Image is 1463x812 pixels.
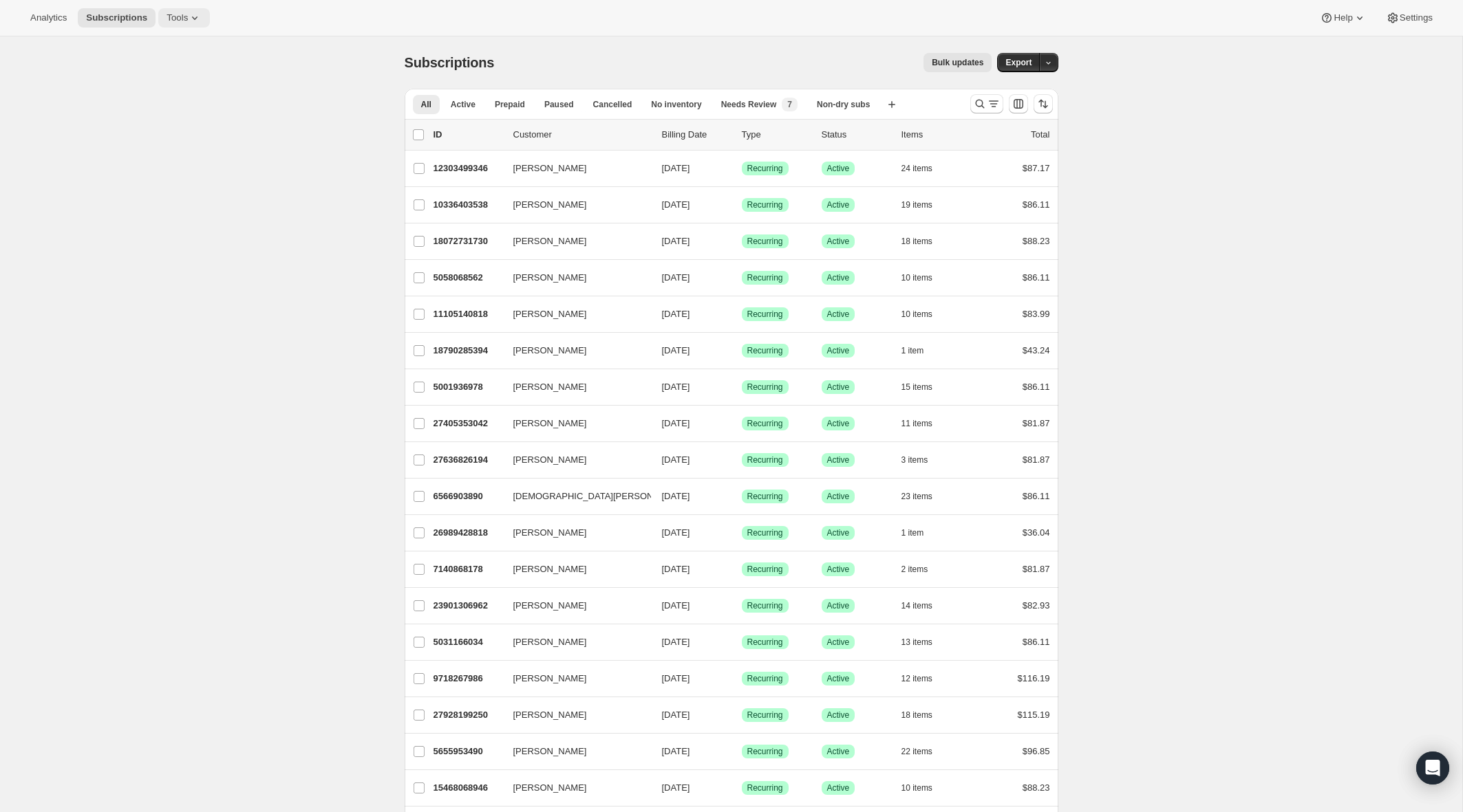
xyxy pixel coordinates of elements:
p: 27636826194 [434,453,502,467]
button: 13 items [901,633,948,652]
button: 22 items [901,742,948,761]
button: [PERSON_NAME] [505,522,643,544]
span: Subscriptions [86,12,147,23]
span: Recurring [747,491,783,502]
button: Bulk updates [923,53,992,72]
div: 12303499346[PERSON_NAME][DATE]SuccessRecurringSuccessActive24 items$87.17 [434,159,1050,178]
span: $81.87 [1023,564,1050,574]
p: 7140868178 [434,562,502,576]
p: 15468068946 [434,781,502,795]
span: 1 item [901,345,924,356]
span: Active [827,272,850,283]
span: Bulk updates [932,57,983,68]
span: Analytics [30,12,67,23]
span: All [421,99,431,110]
span: 10 items [901,309,932,320]
span: Recurring [747,673,783,684]
button: [PERSON_NAME] [505,668,643,690]
span: Recurring [747,710,783,721]
button: [PERSON_NAME] [505,157,643,179]
p: Billing Date [662,128,731,142]
button: [PERSON_NAME] [505,558,643,580]
div: 11105140818[PERSON_NAME][DATE]SuccessRecurringSuccessActive10 items$83.99 [434,305,1050,324]
span: [DATE] [662,345,690,355]
span: [PERSON_NAME] [513,526,587,540]
p: 27928199250 [434,708,502,722]
span: [PERSON_NAME] [513,781,587,795]
button: [PERSON_NAME] [505,376,643,398]
span: $115.19 [1018,710,1050,720]
span: Prepaid [495,99,525,110]
span: [PERSON_NAME] [513,745,587,758]
span: Cancelled [593,99,632,110]
span: [PERSON_NAME] [513,307,587,321]
span: [PERSON_NAME] [513,635,587,649]
span: 7 [787,99,792,110]
span: $86.11 [1023,491,1050,501]
button: 1 item [901,341,939,360]
div: Type [742,128,811,142]
div: 27928199250[PERSON_NAME][DATE]SuccessRecurringSuccessActive18 items$115.19 [434,705,1050,725]
span: [DATE] [662,637,690,647]
span: Recurring [747,236,783,247]
button: 18 items [901,232,948,251]
span: $96.85 [1023,746,1050,756]
p: 18072731730 [434,234,502,248]
p: 23901306962 [434,599,502,613]
span: [PERSON_NAME] [513,708,587,722]
p: 18790285394 [434,344,502,358]
button: 19 items [901,195,948,215]
p: 9718267986 [434,672,502,685]
span: Active [827,673,850,684]
span: Recurring [747,163,783,174]
span: Active [827,600,850,611]
span: 13 items [901,637,932,648]
span: 3 items [901,454,928,465]
span: Recurring [747,637,783,648]
span: Active [827,564,850,575]
span: Recurring [747,272,783,283]
button: Create new view [881,95,903,114]
button: [PERSON_NAME] [505,777,643,799]
span: [PERSON_NAME] [513,234,587,248]
p: Customer [513,128,651,142]
button: [PERSON_NAME] [505,194,643,216]
span: No inventory [651,99,701,110]
span: [DATE] [662,491,690,501]
span: Recurring [747,600,783,611]
p: Total [1031,128,1049,142]
div: 23901306962[PERSON_NAME][DATE]SuccessRecurringSuccessActive14 items$82.93 [434,596,1050,615]
span: [PERSON_NAME] [513,417,587,430]
span: [DATE] [662,418,690,428]
span: Active [827,782,850,793]
span: [DATE] [662,673,690,683]
span: [DATE] [662,710,690,720]
span: $81.87 [1023,454,1050,465]
span: [PERSON_NAME] [513,162,587,175]
span: Settings [1400,12,1433,23]
span: 12 items [901,673,932,684]
p: ID [434,128,502,142]
span: Active [827,527,850,538]
span: $87.17 [1023,163,1050,173]
span: [DATE] [662,163,690,173]
div: 5058068562[PERSON_NAME][DATE]SuccessRecurringSuccessActive10 items$86.11 [434,268,1050,287]
span: Active [451,99,476,110]
div: 27405353042[PERSON_NAME][DATE]SuccessRecurringSuccessActive11 items$81.87 [434,414,1050,433]
span: Export [1005,57,1032,68]
button: 10 items [901,778,948,798]
button: 10 items [901,268,948,287]
span: Recurring [747,782,783,793]
span: [DATE] [662,527,690,538]
button: [DEMOGRAPHIC_DATA][PERSON_NAME] [505,485,643,507]
span: Recurring [747,454,783,465]
span: $81.87 [1023,418,1050,428]
button: Analytics [22,8,75,28]
span: Active [827,345,850,356]
p: 6566903890 [434,490,502,503]
span: 14 items [901,600,932,611]
span: [PERSON_NAME] [513,599,587,613]
button: 1 item [901,523,939,542]
span: $116.19 [1018,673,1050,683]
span: [DATE] [662,564,690,574]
